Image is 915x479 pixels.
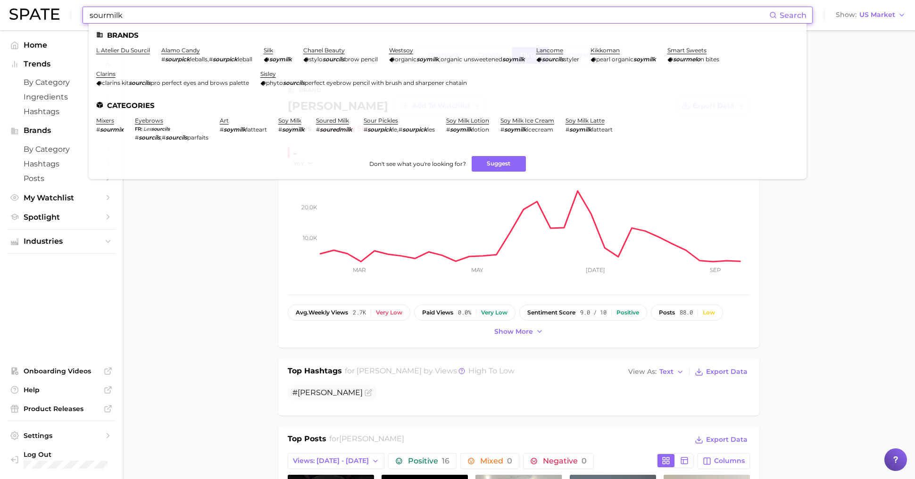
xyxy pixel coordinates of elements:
em: sourcils [323,56,344,63]
span: Onboarding Videos [24,367,99,375]
span: pro perfect eyes and brows palette [150,79,249,86]
div: , [389,56,525,63]
a: Settings [8,429,115,443]
span: by Category [24,145,99,154]
span: clarins kit [102,79,129,86]
span: Ingredients [24,92,99,101]
div: , [364,126,435,133]
span: brow pencil [344,56,378,63]
span: Posts [24,174,99,183]
em: soymilk [502,56,525,63]
div: , [135,134,208,141]
em: soymilk [633,56,656,63]
a: l atelier du sourcil [96,47,150,54]
span: weekly views [296,309,348,316]
button: Export Data [692,433,750,446]
a: chanel beauty [303,47,345,54]
span: Mixed [480,457,512,465]
span: Export Data [706,436,748,444]
a: Hashtags [8,104,115,119]
button: Trends [8,57,115,71]
span: Text [659,369,674,374]
input: Search here for a brand, industry, or ingredient [89,7,769,23]
div: Very low [376,309,402,316]
em: sourcils [166,134,187,141]
em: soymilk [224,126,246,133]
span: Columns [714,457,745,465]
span: high to low [468,366,515,375]
span: 0 [582,456,587,465]
span: # [316,126,320,133]
tspan: 10.0k [303,234,317,241]
span: [PERSON_NAME] [357,366,422,375]
a: My Watchlist [8,190,115,205]
span: Settings [24,431,99,440]
a: Hashtags [8,157,115,171]
span: les [427,126,435,133]
span: Brands [24,126,99,135]
a: soy milk latte [566,117,605,124]
span: My Watchlist [24,193,99,202]
span: 0 [507,456,512,465]
span: n bites [700,56,719,63]
span: leball [238,56,252,63]
span: Don't see what you're looking for? [369,160,466,167]
a: soured milk [316,117,349,124]
h1: Top Hashtags [288,365,342,379]
button: Brands [8,124,115,138]
span: # [500,126,504,133]
span: organic unsweetened [441,56,502,63]
span: Hashtags [24,159,99,168]
a: mixers [96,117,114,124]
em: soymilk [450,126,473,133]
span: Help [24,386,99,394]
span: latteart [592,126,613,133]
span: Show more [494,328,533,336]
a: art [220,117,229,124]
span: # [209,56,213,63]
span: Search [780,11,807,20]
span: lotion [473,126,489,133]
button: avg.weekly views2.7kVery low [288,305,410,321]
span: Spotlight [24,213,99,222]
em: sourcils [542,56,564,63]
em: sourpick [165,56,190,63]
span: styler [564,56,579,63]
em: sourcils [139,134,160,141]
span: sentiment score [527,309,575,316]
em: sourmelo [673,56,700,63]
button: Views: [DATE] - [DATE] [288,453,384,469]
a: Spotlight [8,210,115,224]
abbr: average [296,309,308,316]
span: paid views [422,309,453,316]
a: sour pickles [364,117,398,124]
em: soymilk [416,56,439,63]
tspan: May [471,266,483,273]
h2: for by Views [345,365,515,379]
span: Export Data [706,368,748,376]
span: 88.0 [680,309,693,316]
img: SPATE [9,8,59,20]
em: sourcils [151,126,170,132]
em: sourpick [367,126,392,133]
a: lancome [536,47,563,54]
a: soy milk [278,117,301,124]
em: soymilk [269,56,292,63]
button: Show more [492,325,546,338]
em: sourpick [402,126,427,133]
tspan: [DATE] [586,266,605,273]
span: [PERSON_NAME] [339,434,404,443]
span: # [399,126,402,133]
span: # [364,126,367,133]
a: Home [8,38,115,52]
span: # [161,56,165,63]
em: sourmix [100,126,124,133]
span: Industries [24,237,99,246]
span: leballs [190,56,208,63]
a: soy milk lotion [446,117,489,124]
span: 16 [442,456,449,465]
span: Show [836,12,857,17]
h2: for [329,433,404,447]
span: Positive [408,457,449,465]
span: fr [135,126,143,132]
